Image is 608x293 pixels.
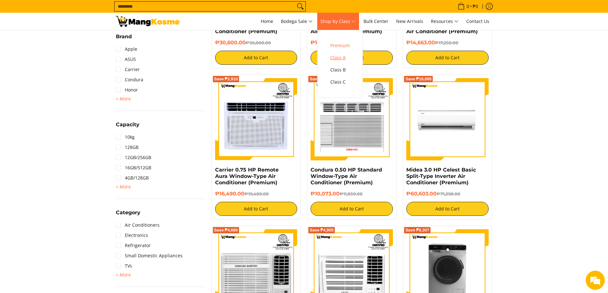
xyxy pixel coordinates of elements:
[116,183,131,191] summary: Open
[320,18,356,26] span: Shop by Class
[116,75,143,85] a: Condura
[463,13,492,30] a: Contact Us
[311,40,393,46] h6: ₱16,235.00
[330,54,350,62] span: Class A
[311,78,393,160] img: condura-wrac-6s-premium-mang-kosme
[186,13,492,30] nav: Main Menu
[116,122,139,127] span: Capacity
[311,16,382,34] a: Condura 1.00 HP Deluxe 6S Series, Window-Type Air Conditioner (Premium)
[393,13,426,30] a: New Arrivals
[116,85,138,95] a: Honor
[116,240,151,251] a: Refrigerator
[327,40,353,52] a: Premium
[310,228,334,232] span: Save ₱4,905
[116,261,132,271] a: TVs
[116,210,140,220] summary: Open
[456,3,480,10] span: •
[406,40,489,46] h6: ₱14,663.00
[116,230,148,240] a: Electronics
[340,191,363,196] del: ₱11,850.00
[435,40,458,45] del: ₱17,250.00
[431,18,459,26] span: Resources
[330,42,350,50] span: Premium
[116,220,160,230] a: Air Conditioners
[116,251,183,261] a: Small Domestic Appliances
[311,191,393,197] h6: ₱10,073.00
[311,167,382,186] a: Condura 0.50 HP Standard Window-Type Air Conditioner (Premium)
[215,202,297,216] button: Add to Cart
[295,2,305,11] button: Search
[327,76,353,88] a: Class C
[466,4,470,9] span: 0
[215,16,287,34] a: Condura 1.00 HP Remote Window-Type Inverter1 Air Conditioner (Premium)
[364,18,388,24] span: Bulk Center
[360,13,392,30] a: Bulk Center
[116,96,131,101] span: + More
[116,44,137,54] a: Apple
[116,272,131,277] span: + More
[330,66,350,74] span: Class B
[406,78,489,160] img: Midea 3.0 HP Celest Basic Split-Type Inverter Air Conditioner (Premium)
[396,18,423,24] span: New Arrivals
[278,13,316,30] a: Bodega Sale
[116,132,135,142] a: 10kg
[116,34,132,39] span: Brand
[116,16,180,27] img: Premium Deals: Best Premium Home Appliances Sale l Mang Kosme | Page 3
[214,228,238,232] span: Save ₱4,680
[327,64,353,76] a: Class B
[215,51,297,65] button: Add to Cart
[116,173,149,183] a: 4GB/128GB
[406,191,489,197] h6: ₱60,603.00
[472,4,479,9] span: ₱0
[116,142,139,152] a: 128GB
[214,77,238,81] span: Save ₱2,910
[311,202,393,216] button: Add to Cart
[246,40,271,45] del: ₱36,000.00
[116,95,131,103] summary: Open
[215,167,279,186] a: Carrier 0.75 HP Remote Aura Window-Type Air Conditioner (Premium)
[327,52,353,64] a: Class A
[406,167,476,186] a: Midea 3.0 HP Celest Basic Split-Type Inverter Air Conditioner (Premium)
[215,78,297,160] img: Carrier 0.75 HP Remote Aura Window-Type Air Conditioner (Premium)
[330,78,350,86] span: Class C
[215,40,297,46] h6: ₱30,600.00
[311,51,393,65] button: Add to Cart
[116,34,132,44] summary: Open
[405,77,432,81] span: Save ₱10,695
[116,271,131,279] summary: Open
[437,191,460,196] del: ₱71,298.00
[261,18,273,24] span: Home
[116,184,131,189] span: + More
[406,16,485,34] a: Condura 0.75 HP CHG Deluxe 6S Series HE Window-Type Air Conditioner (Premium)
[466,18,489,24] span: Contact Us
[310,77,334,81] span: Save ₱1,777
[406,202,489,216] button: Add to Cart
[317,13,359,30] a: Shop by Class
[116,54,136,64] a: ASUS
[116,152,151,163] a: 12GB/256GB
[405,228,429,232] span: Save ₱8,307
[244,191,269,196] del: ₱19,400.00
[406,51,489,65] button: Add to Cart
[116,163,151,173] a: 16GB/512GB
[281,18,313,26] span: Bodega Sale
[116,122,139,132] summary: Open
[215,191,297,197] h6: ₱16,490.00
[258,13,276,30] a: Home
[428,13,462,30] a: Resources
[116,210,140,215] span: Category
[116,64,140,75] a: Carrier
